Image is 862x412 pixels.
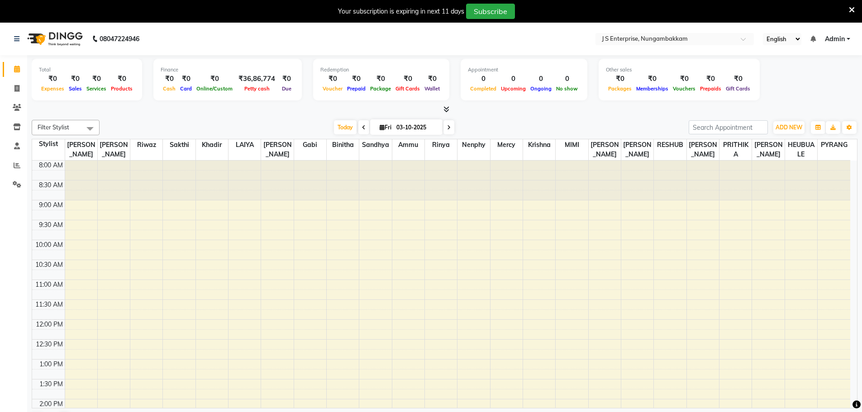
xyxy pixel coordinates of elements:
[554,85,580,92] span: No show
[320,85,345,92] span: Voucher
[161,85,178,92] span: Cash
[33,280,65,289] div: 11:00 AM
[178,85,194,92] span: Card
[98,139,130,160] span: [PERSON_NAME]
[698,85,724,92] span: Prepaids
[163,139,195,151] span: sakthi
[334,120,357,134] span: Today
[229,139,261,151] span: LAIYA
[235,74,279,84] div: ₹36,86,774
[687,139,719,160] span: [PERSON_NAME]
[37,200,65,210] div: 9:00 AM
[556,139,588,151] span: MIMI
[38,123,69,131] span: Filter Stylist
[752,139,784,160] span: [PERSON_NAME]
[606,85,634,92] span: Packages
[422,85,442,92] span: Wallet
[554,74,580,84] div: 0
[776,124,802,131] span: ADD NEW
[33,300,65,309] div: 11:30 AM
[528,74,554,84] div: 0
[38,399,65,409] div: 2:00 PM
[368,85,393,92] span: Package
[466,4,515,19] button: Subscribe
[528,85,554,92] span: Ongoing
[393,74,422,84] div: ₹0
[84,85,109,92] span: Services
[196,139,228,151] span: khadir
[773,121,805,134] button: ADD NEW
[671,85,698,92] span: Vouchers
[161,66,295,74] div: Finance
[818,139,850,151] span: PYRANG
[523,139,555,151] span: krishna
[279,74,295,84] div: ₹0
[394,121,439,134] input: 2025-10-03
[825,34,845,44] span: Admin
[499,74,528,84] div: 0
[724,74,752,84] div: ₹0
[359,139,391,151] span: sandhya
[67,74,84,84] div: ₹0
[67,85,84,92] span: Sales
[338,7,464,16] div: Your subscription is expiring in next 11 days
[37,220,65,230] div: 9:30 AM
[280,85,294,92] span: Due
[320,66,442,74] div: Redemption
[100,26,139,52] b: 08047224946
[33,260,65,270] div: 10:30 AM
[194,74,235,84] div: ₹0
[589,139,621,160] span: [PERSON_NAME]
[468,74,499,84] div: 0
[161,74,178,84] div: ₹0
[425,139,457,151] span: rinya
[345,74,368,84] div: ₹0
[634,74,671,84] div: ₹0
[491,139,523,151] span: mercy
[457,139,490,151] span: nenphy
[468,66,580,74] div: Appointment
[39,85,67,92] span: Expenses
[38,379,65,389] div: 1:30 PM
[689,120,768,134] input: Search Appointment
[345,85,368,92] span: Prepaid
[392,139,424,151] span: ammu
[109,74,135,84] div: ₹0
[377,124,394,131] span: Fri
[393,85,422,92] span: Gift Cards
[84,74,109,84] div: ₹0
[368,74,393,84] div: ₹0
[320,74,345,84] div: ₹0
[109,85,135,92] span: Products
[194,85,235,92] span: Online/Custom
[294,139,326,151] span: gabi
[327,139,359,151] span: binitha
[698,74,724,84] div: ₹0
[724,85,752,92] span: Gift Cards
[23,26,85,52] img: logo
[37,180,65,190] div: 8:30 AM
[34,340,65,349] div: 12:30 PM
[785,139,817,160] span: HEUBUALE
[719,139,752,160] span: PRITHIKA
[422,74,442,84] div: ₹0
[178,74,194,84] div: ₹0
[33,240,65,250] div: 10:00 AM
[130,139,162,151] span: riwaz
[32,139,65,149] div: Stylist
[242,85,272,92] span: Petty cash
[34,320,65,329] div: 12:00 PM
[499,85,528,92] span: Upcoming
[39,74,67,84] div: ₹0
[606,74,634,84] div: ₹0
[39,66,135,74] div: Total
[606,66,752,74] div: Other sales
[621,139,653,160] span: [PERSON_NAME]
[38,360,65,369] div: 1:00 PM
[37,161,65,170] div: 8:00 AM
[671,74,698,84] div: ₹0
[65,139,97,160] span: [PERSON_NAME]
[634,85,671,92] span: Memberships
[261,139,293,160] span: [PERSON_NAME]
[654,139,686,151] span: RESHUB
